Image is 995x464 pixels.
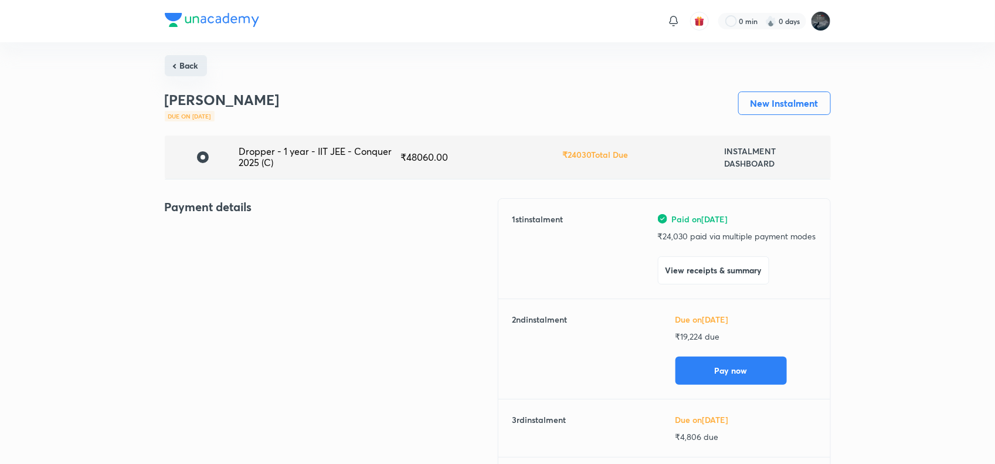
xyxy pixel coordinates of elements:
[690,12,709,31] button: avatar
[675,431,816,443] p: ₹ 4,806 due
[694,16,705,26] img: avatar
[675,357,787,385] button: Pay now
[765,15,777,27] img: streak
[400,152,562,162] div: ₹ 48060.00
[165,198,498,216] h4: Payment details
[165,111,215,121] div: Due on [DATE]
[165,13,259,27] img: Company Logo
[658,256,769,285] button: View receipts & summary
[239,146,400,168] div: Dropper - 1 year - IIT JEE - Conquer 2025 (C)
[562,148,628,161] h6: ₹ 24030 Total Due
[738,92,831,115] button: New Instalment
[658,230,816,242] p: ₹ 24,030 paid via multiple payment modes
[675,414,816,426] h6: Due on [DATE]
[675,330,816,343] p: ₹ 19,224 due
[675,313,816,326] h6: Due on [DATE]
[658,214,667,223] img: green-tick
[512,414,566,443] h6: 3 rd instalment
[512,313,568,385] h6: 2 nd instalment
[672,213,728,225] span: Paid on [DATE]
[724,145,821,170] h6: INSTALMENT DASHBOARD
[165,55,207,76] button: Back
[811,11,831,31] img: Subrahmanyam Mopidevi
[165,13,259,30] a: Company Logo
[165,92,280,109] h3: [PERSON_NAME]
[512,213,563,285] h6: 1 st instalment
